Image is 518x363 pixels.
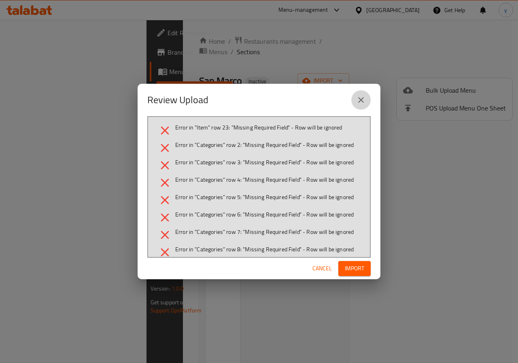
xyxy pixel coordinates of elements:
[312,263,332,274] span: Cancel
[175,176,354,184] span: Error in "Categories" row 4: "Missing Required Field" - Row will be ignored
[345,263,364,274] span: Import
[338,261,371,276] button: Import
[175,210,354,219] span: Error in "Categories" row 6: "Missing Required Field" - Row will be ignored
[147,93,208,106] h2: Review Upload
[175,123,342,132] span: Error in "Item" row 23: "Missing Required Field" - Row will be ignored
[175,158,354,166] span: Error in "Categories" row 3: "Missing Required Field" - Row will be ignored
[175,228,354,236] span: Error in "Categories" row 7: "Missing Required Field" - Row will be ignored
[351,90,371,110] button: close
[175,245,354,253] span: Error in "Categories" row 8: "Missing Required Field" - Row will be ignored
[175,193,354,201] span: Error in "Categories" row 5: "Missing Required Field" - Row will be ignored
[309,261,335,276] button: Cancel
[175,141,354,149] span: Error in "Categories" row 2: "Missing Required Field" - Row will be ignored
